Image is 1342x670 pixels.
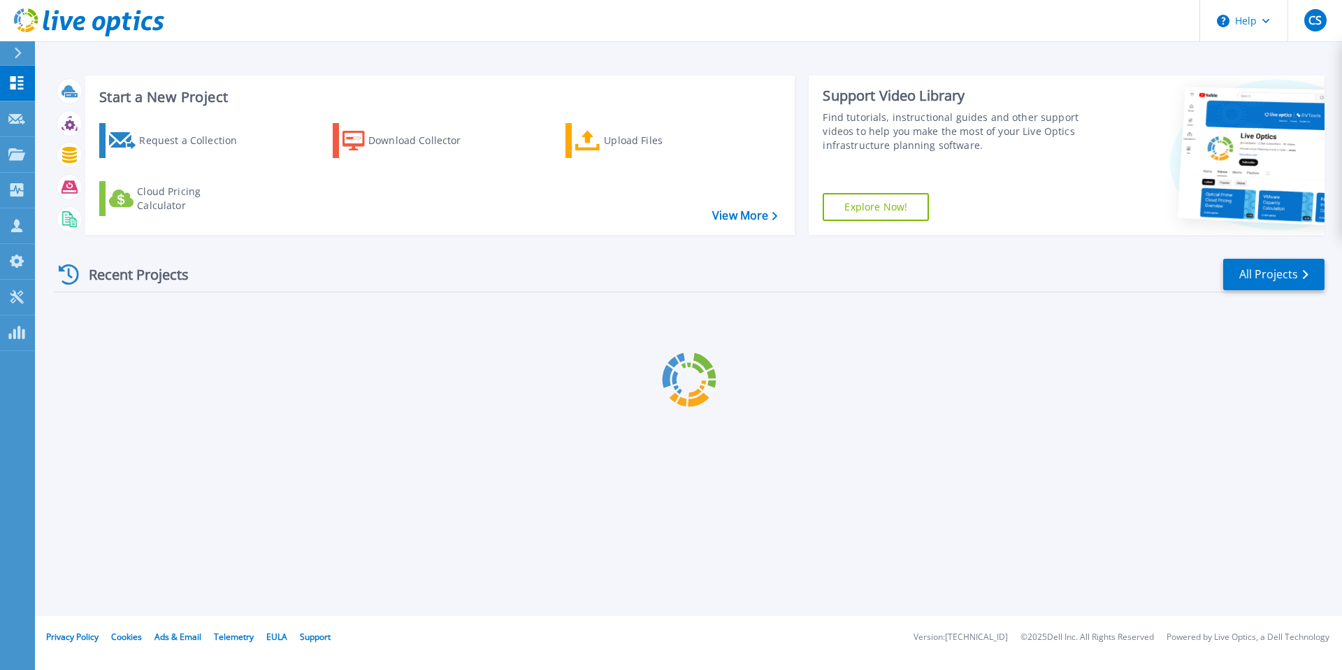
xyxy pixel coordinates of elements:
[99,123,255,158] a: Request a Collection
[823,87,1085,105] div: Support Video Library
[54,257,208,292] div: Recent Projects
[214,631,254,643] a: Telemetry
[139,127,251,155] div: Request a Collection
[368,127,480,155] div: Download Collector
[154,631,201,643] a: Ads & Email
[712,209,777,222] a: View More
[1020,633,1154,642] li: © 2025 Dell Inc. All Rights Reserved
[823,111,1085,152] div: Find tutorials, instructional guides and other support videos to help you make the most of your L...
[1167,633,1329,642] li: Powered by Live Optics, a Dell Technology
[823,193,929,221] a: Explore Now!
[137,185,249,213] div: Cloud Pricing Calculator
[565,123,721,158] a: Upload Files
[99,181,255,216] a: Cloud Pricing Calculator
[1308,15,1322,26] span: CS
[46,631,99,643] a: Privacy Policy
[914,633,1008,642] li: Version: [TECHNICAL_ID]
[333,123,489,158] a: Download Collector
[266,631,287,643] a: EULA
[99,90,777,105] h3: Start a New Project
[604,127,716,155] div: Upload Files
[1223,259,1325,290] a: All Projects
[111,631,142,643] a: Cookies
[300,631,331,643] a: Support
